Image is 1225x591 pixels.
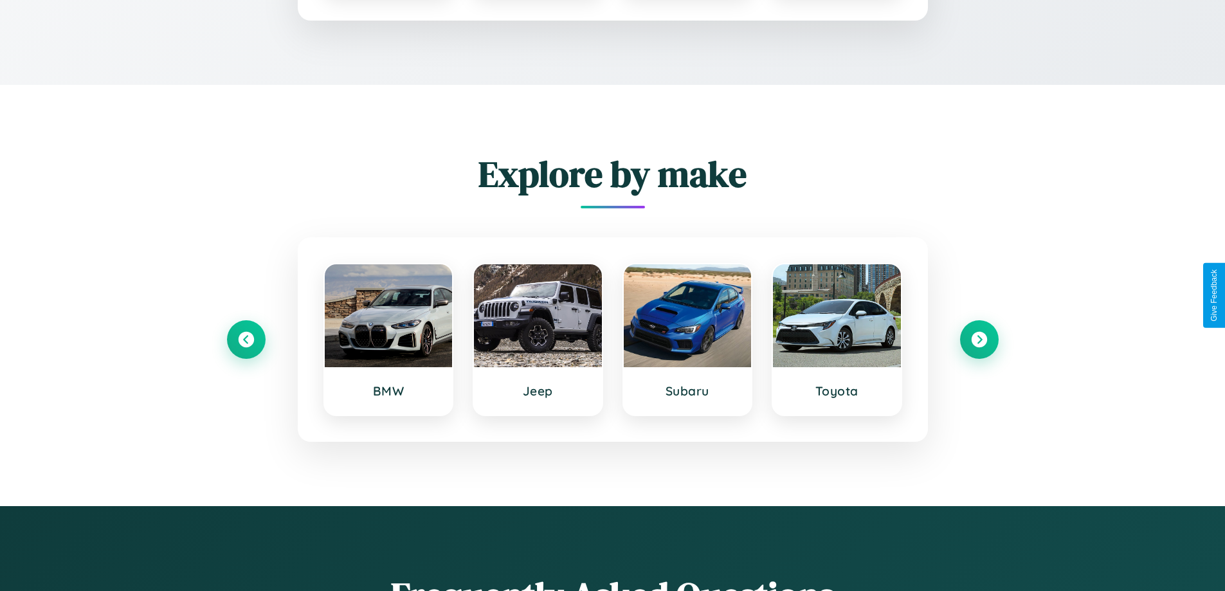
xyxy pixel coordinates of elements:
[637,383,739,399] h3: Subaru
[338,383,440,399] h3: BMW
[786,383,888,399] h3: Toyota
[1210,269,1219,322] div: Give Feedback
[227,149,999,199] h2: Explore by make
[487,383,589,399] h3: Jeep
